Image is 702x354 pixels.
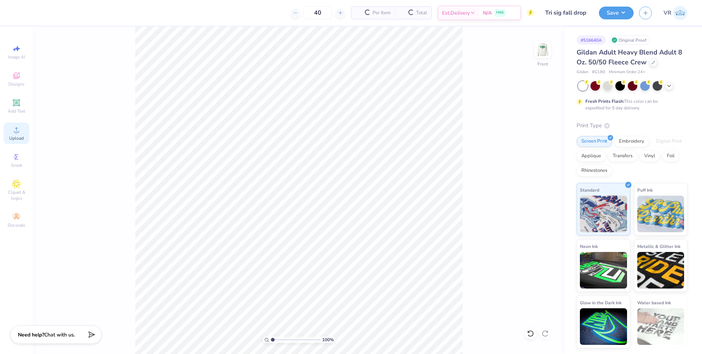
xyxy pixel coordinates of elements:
[483,9,492,17] span: N/A
[577,151,606,162] div: Applique
[585,98,675,111] div: This color can be expedited for 5 day delivery.
[8,222,25,228] span: Decorate
[303,6,332,19] input: – –
[577,69,588,75] span: Gildan
[537,61,548,67] div: Front
[496,10,504,15] span: FREE
[8,54,25,60] span: Image AI
[580,196,627,232] img: Standard
[8,108,25,114] span: Add Text
[664,9,671,17] span: VR
[44,331,75,338] span: Chat with us.
[637,186,653,194] span: Puff Ink
[577,48,682,67] span: Gildan Adult Heavy Blend Adult 8 Oz. 50/50 Fleece Crew
[540,5,593,20] input: Untitled Design
[577,165,612,176] div: Rhinestones
[535,42,550,57] img: Front
[673,6,687,20] img: Vincent Roxas
[442,9,470,17] span: Est. Delivery
[637,308,684,345] img: Water based Ink
[580,242,598,250] span: Neon Ink
[580,299,622,306] span: Glow in the Dark Ink
[580,308,627,345] img: Glow in the Dark Ink
[577,121,687,130] div: Print Type
[9,135,24,141] span: Upload
[609,69,645,75] span: Minimum Order: 24 +
[577,35,606,45] div: # 516640A
[580,252,627,289] img: Neon Ink
[577,136,612,147] div: Screen Print
[416,9,427,17] span: Total
[322,336,334,343] span: 100 %
[8,81,24,87] span: Designs
[18,331,44,338] strong: Need help?
[639,151,660,162] div: Vinyl
[609,35,650,45] div: Original Proof
[585,98,624,104] strong: Fresh Prints Flash:
[608,151,637,162] div: Transfers
[373,9,390,17] span: Per Item
[4,189,29,201] span: Clipart & logos
[637,242,680,250] span: Metallic & Glitter Ink
[651,136,687,147] div: Digital Print
[614,136,649,147] div: Embroidery
[580,186,599,194] span: Standard
[637,252,684,289] img: Metallic & Glitter Ink
[637,299,671,306] span: Water based Ink
[662,151,679,162] div: Foil
[599,7,634,19] button: Save
[592,69,605,75] span: # G180
[11,162,22,168] span: Greek
[664,6,687,20] a: VR
[637,196,684,232] img: Puff Ink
